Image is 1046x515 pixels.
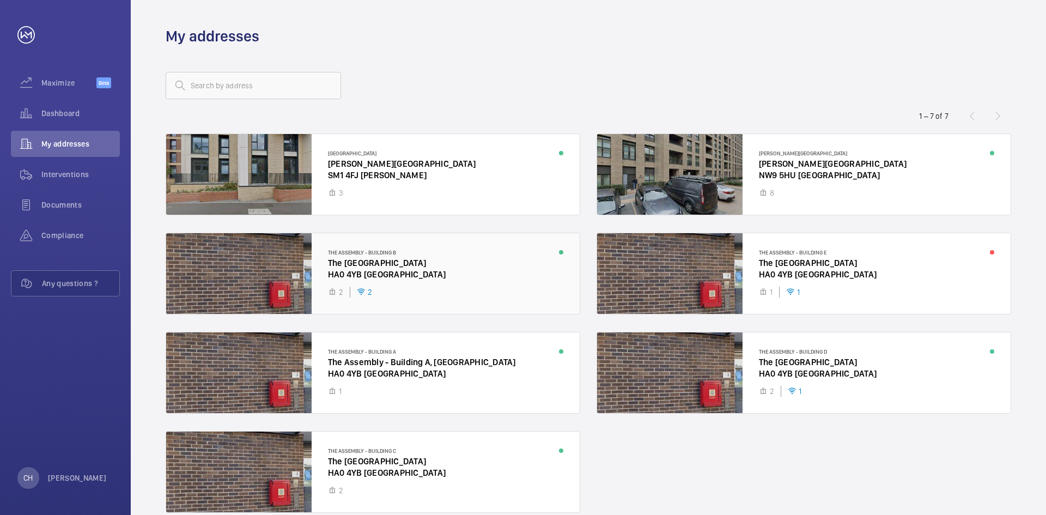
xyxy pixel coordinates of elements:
[41,230,120,241] span: Compliance
[41,77,96,88] span: Maximize
[166,26,259,46] h1: My addresses
[41,108,120,119] span: Dashboard
[96,77,111,88] span: Beta
[42,278,119,289] span: Any questions ?
[48,472,107,483] p: [PERSON_NAME]
[41,138,120,149] span: My addresses
[166,72,341,99] input: Search by address
[41,199,120,210] span: Documents
[919,111,948,122] div: 1 – 7 of 7
[41,169,120,180] span: Interventions
[23,472,33,483] p: CH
